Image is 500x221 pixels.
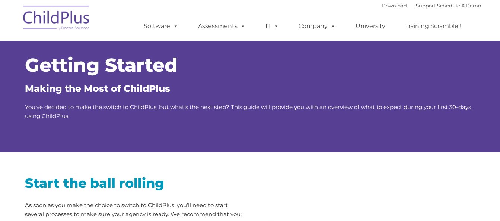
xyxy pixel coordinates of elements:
[25,103,471,119] span: You’ve decided to make the switch to ChildPlus, but what’s the next step? This guide will provide...
[191,19,253,34] a: Assessments
[19,0,94,38] img: ChildPlus by Procare Solutions
[258,19,286,34] a: IT
[25,201,245,219] p: As soon as you make the choice to switch to ChildPlus, you’ll need to start several processes to ...
[25,175,245,192] h2: Start the ball rolling
[291,19,343,34] a: Company
[398,19,469,34] a: Training Scramble!!
[382,3,481,9] font: |
[136,19,186,34] a: Software
[382,3,407,9] a: Download
[25,54,178,77] span: Getting Started
[348,19,393,34] a: University
[416,3,436,9] a: Support
[437,3,481,9] a: Schedule A Demo
[25,83,170,94] span: Making the Most of ChildPlus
